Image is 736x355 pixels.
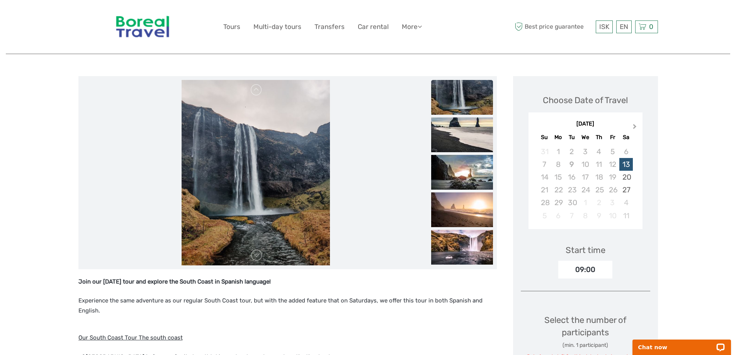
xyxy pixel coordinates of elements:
div: Not available Wednesday, September 17th, 2025 [578,171,592,183]
img: c27d1a7ff41d43ba817be8428206482c_slider_thumbnail.jpeg [431,80,493,115]
div: Choose Saturday, October 11th, 2025 [619,209,633,222]
div: Not available Thursday, September 25th, 2025 [592,183,606,196]
div: Not available Wednesday, September 3rd, 2025 [578,145,592,158]
div: Not available Monday, September 8th, 2025 [551,158,565,171]
a: More [402,21,422,32]
div: Su [538,132,551,143]
span: ISK [599,23,609,31]
div: Not available Thursday, October 2nd, 2025 [592,196,606,209]
div: Choose Date of Travel [543,94,628,106]
div: 09:00 [558,261,612,279]
div: Not available Tuesday, September 23rd, 2025 [565,183,578,196]
div: Not available Monday, September 1st, 2025 [551,145,565,158]
div: Not available Tuesday, September 30th, 2025 [565,196,578,209]
img: e6633d9be06d4474beabfc93be454bc9_slider_thumbnail.jpeg [431,192,493,227]
div: Not available Thursday, October 9th, 2025 [592,209,606,222]
div: Not available Sunday, September 7th, 2025 [538,158,551,171]
div: Mo [551,132,565,143]
div: Not available Thursday, September 18th, 2025 [592,171,606,183]
div: EN [616,20,632,33]
div: Not available Sunday, September 21st, 2025 [538,183,551,196]
div: Not available Friday, September 19th, 2025 [606,171,619,183]
div: Th [592,132,606,143]
strong: Join our [DATE] tour and explore the South Coast in Spanish language! [78,278,271,285]
div: Not available Friday, October 3rd, 2025 [606,196,619,209]
div: Not available Tuesday, October 7th, 2025 [565,209,578,222]
div: Choose Saturday, September 27th, 2025 [619,183,633,196]
button: Next Month [629,122,642,134]
div: Tu [565,132,578,143]
div: Not available Friday, September 12th, 2025 [606,158,619,171]
div: Fr [606,132,619,143]
div: Choose Saturday, October 4th, 2025 [619,196,633,209]
a: Multi-day tours [253,21,301,32]
p: Experience the same adventure as our regular South Coast tour, but with the added feature that on... [78,296,497,316]
iframe: LiveChat chat widget [627,331,736,355]
div: Not available Monday, September 29th, 2025 [551,196,565,209]
span: 0 [648,23,654,31]
div: Not available Tuesday, September 16th, 2025 [565,171,578,183]
div: Choose Saturday, September 13th, 2025 [619,158,633,171]
div: Not available Wednesday, October 8th, 2025 [578,209,592,222]
div: Not available Friday, September 5th, 2025 [606,145,619,158]
div: Not available Sunday, October 5th, 2025 [538,209,551,222]
img: 124b6aa599c246cd9005356924158a88_slider_thumbnail.jpeg [431,155,493,190]
div: Not available Sunday, September 28th, 2025 [538,196,551,209]
div: Not available Tuesday, September 9th, 2025 [565,158,578,171]
div: Not available Friday, October 10th, 2025 [606,209,619,222]
div: Not available Wednesday, October 1st, 2025 [578,196,592,209]
div: Not available Monday, October 6th, 2025 [551,209,565,222]
div: Not available Wednesday, September 24th, 2025 [578,183,592,196]
img: 346-854fea8c-10b9-4d52-aacf-0976180d9f3a_logo_big.jpg [111,6,174,48]
div: We [578,132,592,143]
div: month 2025-09 [531,145,640,222]
u: Our South Coast Tour The south coast [78,334,183,341]
img: aff6e6cb6251409a846d200b6e0ffd78_slider_thumbnail.jpeg [431,230,493,265]
img: 455d45c5985b4bfd92fd84f1200f78de_slider_thumbnail.jpeg [431,117,493,152]
a: Transfers [314,21,345,32]
div: Not available Monday, September 15th, 2025 [551,171,565,183]
div: (min. 1 participant) [521,341,650,349]
div: Not available Sunday, August 31st, 2025 [538,145,551,158]
div: Start time [566,244,605,256]
img: c27d1a7ff41d43ba817be8428206482c_main_slider.jpeg [182,80,330,265]
a: Car rental [358,21,389,32]
div: Not available Sunday, September 14th, 2025 [538,171,551,183]
div: Not available Saturday, September 6th, 2025 [619,145,633,158]
div: Not available Friday, September 26th, 2025 [606,183,619,196]
div: Not available Tuesday, September 2nd, 2025 [565,145,578,158]
div: Not available Thursday, September 4th, 2025 [592,145,606,158]
div: Sa [619,132,633,143]
div: Not available Wednesday, September 10th, 2025 [578,158,592,171]
div: Choose Saturday, September 20th, 2025 [619,171,633,183]
div: [DATE] [529,120,643,128]
div: Not available Monday, September 22nd, 2025 [551,183,565,196]
div: Not available Thursday, September 11th, 2025 [592,158,606,171]
a: Tours [223,21,240,32]
span: Best price guarantee [513,20,594,33]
